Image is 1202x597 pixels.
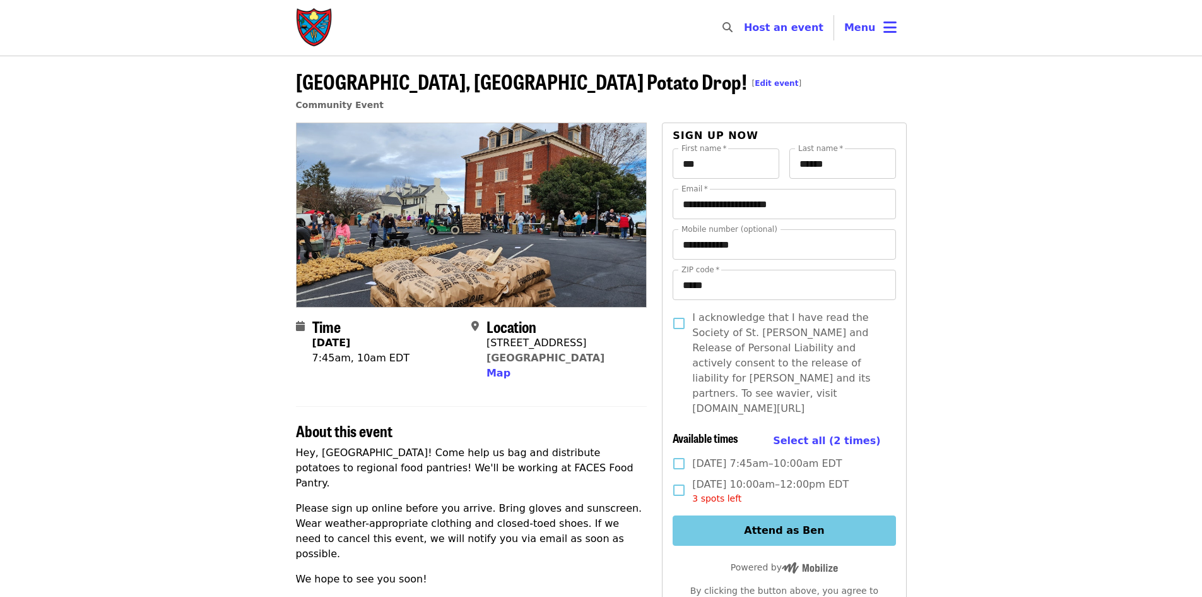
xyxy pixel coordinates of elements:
[486,366,510,381] button: Map
[681,185,708,193] label: Email
[486,315,536,337] span: Location
[673,430,738,446] span: Available times
[297,123,647,306] img: Farmville, VA Potato Drop! organized by Society of St. Andrew
[673,148,779,179] input: First name
[692,493,741,504] span: 3 spots left
[673,189,895,219] input: Email
[740,13,750,43] input: Search
[883,18,897,37] i: bars icon
[471,320,479,332] i: map-marker-alt icon
[752,79,802,88] span: [ ]
[773,435,880,447] span: Select all (2 times)
[692,456,842,471] span: [DATE] 7:45am–10:00am EDT
[312,337,351,349] strong: [DATE]
[782,562,838,574] img: Powered by Mobilize
[673,270,895,300] input: ZIP code
[296,572,647,587] p: We hope to see you soon!
[789,148,896,179] input: Last name
[673,516,895,546] button: Attend as Ben
[312,315,341,337] span: Time
[681,226,777,233] label: Mobile number (optional)
[673,130,758,142] span: Sign up now
[681,266,719,274] label: ZIP code
[486,367,510,379] span: Map
[296,501,647,562] p: Please sign up online before you arrive. Bring gloves and sunscreen. Wear weather-appropriate clo...
[744,21,823,33] a: Host an event
[692,477,849,505] span: [DATE] 10:00am–12:00pm EDT
[296,320,305,332] i: calendar icon
[692,310,885,416] span: I acknowledge that I have read the Society of St. [PERSON_NAME] and Release of Personal Liability...
[486,352,604,364] a: [GEOGRAPHIC_DATA]
[834,13,907,43] button: Toggle account menu
[681,145,727,152] label: First name
[798,145,843,152] label: Last name
[296,66,802,96] span: [GEOGRAPHIC_DATA], [GEOGRAPHIC_DATA] Potato Drop!
[486,335,604,351] div: [STREET_ADDRESS]
[731,562,838,572] span: Powered by
[296,445,647,491] p: Hey, [GEOGRAPHIC_DATA]! Come help us bag and distribute potatoes to regional food pantries! We'll...
[773,431,880,450] button: Select all (2 times)
[296,100,384,110] a: Community Event
[755,79,798,88] a: Edit event
[722,21,733,33] i: search icon
[312,351,410,366] div: 7:45am, 10am EDT
[296,419,392,442] span: About this event
[296,8,334,48] img: Society of St. Andrew - Home
[673,229,895,260] input: Mobile number (optional)
[844,21,876,33] span: Menu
